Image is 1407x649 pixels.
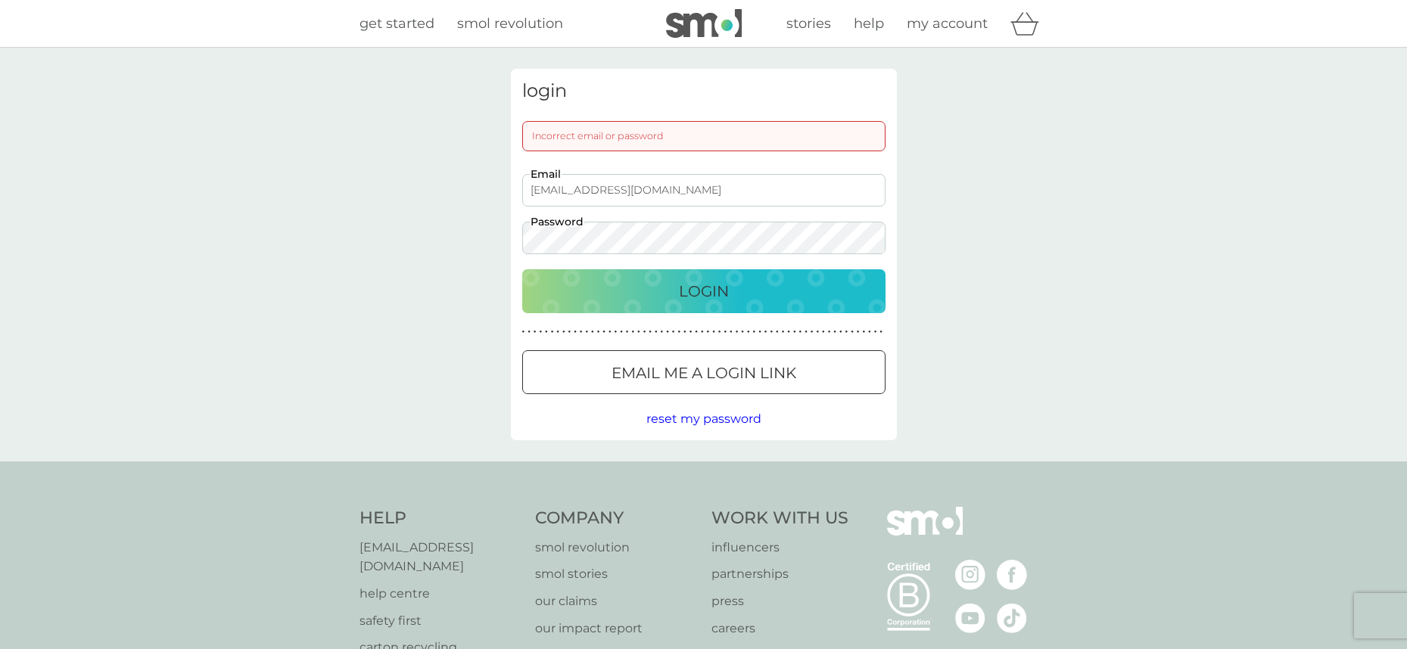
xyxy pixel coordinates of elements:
p: ● [649,328,652,336]
p: ● [655,328,658,336]
p: ● [568,328,571,336]
p: ● [736,328,739,336]
div: basket [1010,8,1048,39]
h3: login [522,80,886,102]
p: ● [574,328,577,336]
p: ● [666,328,669,336]
p: ● [677,328,680,336]
a: our claims [535,592,696,611]
p: Login [679,279,729,303]
p: ● [793,328,796,336]
p: ● [615,328,618,336]
p: ● [661,328,664,336]
p: ● [845,328,848,336]
p: ● [874,328,877,336]
span: smol revolution [457,15,563,32]
p: ● [562,328,565,336]
h4: Company [535,507,696,530]
p: ● [828,328,831,336]
a: help [854,13,884,35]
p: ● [753,328,756,336]
p: ● [556,328,559,336]
a: smol revolution [457,13,563,35]
p: ● [724,328,727,336]
p: ● [839,328,842,336]
button: Login [522,269,886,313]
p: ● [857,328,860,336]
div: Incorrect email or password [522,121,886,151]
p: ● [730,328,733,336]
img: visit the smol Instagram page [955,560,985,590]
img: visit the smol Youtube page [955,603,985,633]
h4: Help [360,507,521,530]
p: ● [879,328,882,336]
p: ● [672,328,675,336]
p: ● [545,328,548,336]
p: ● [643,328,646,336]
button: reset my password [646,409,761,429]
p: ● [626,328,629,336]
p: ● [620,328,623,336]
p: ● [602,328,605,336]
p: ● [799,328,802,336]
a: [EMAIL_ADDRESS][DOMAIN_NAME] [360,538,521,576]
p: ● [776,328,779,336]
a: careers [711,619,848,638]
p: ● [585,328,588,336]
p: Email me a login link [612,361,796,385]
p: ● [701,328,704,336]
span: stories [786,15,831,32]
img: visit the smol Tiktok page [997,603,1027,633]
p: ● [741,328,744,336]
p: ● [683,328,686,336]
a: my account [907,13,988,35]
p: ● [782,328,785,336]
a: safety first [360,611,521,631]
p: ● [718,328,721,336]
p: ● [637,328,640,336]
p: ● [770,328,773,336]
p: ● [822,328,825,336]
a: smol stories [535,564,696,584]
button: Email me a login link [522,350,886,394]
a: stories [786,13,831,35]
img: visit the smol Facebook page [997,560,1027,590]
p: ● [758,328,761,336]
p: ● [764,328,767,336]
p: ● [534,328,537,336]
p: ● [833,328,836,336]
a: get started [360,13,434,35]
p: ● [816,328,819,336]
p: ● [695,328,698,336]
span: get started [360,15,434,32]
p: ● [591,328,594,336]
p: ● [747,328,750,336]
a: our impact report [535,619,696,638]
a: help centre [360,584,521,604]
p: ● [787,328,790,336]
p: ● [811,328,814,336]
span: my account [907,15,988,32]
h4: Work With Us [711,507,848,530]
p: ● [551,328,554,336]
p: ● [528,328,531,336]
p: ● [868,328,871,336]
a: influencers [711,538,848,557]
p: ● [609,328,612,336]
p: ● [707,328,710,336]
img: smol [666,9,742,38]
span: reset my password [646,411,761,426]
p: ● [862,328,865,336]
a: smol revolution [535,538,696,557]
p: ● [689,328,693,336]
img: smol [887,507,963,558]
p: ● [580,328,583,336]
